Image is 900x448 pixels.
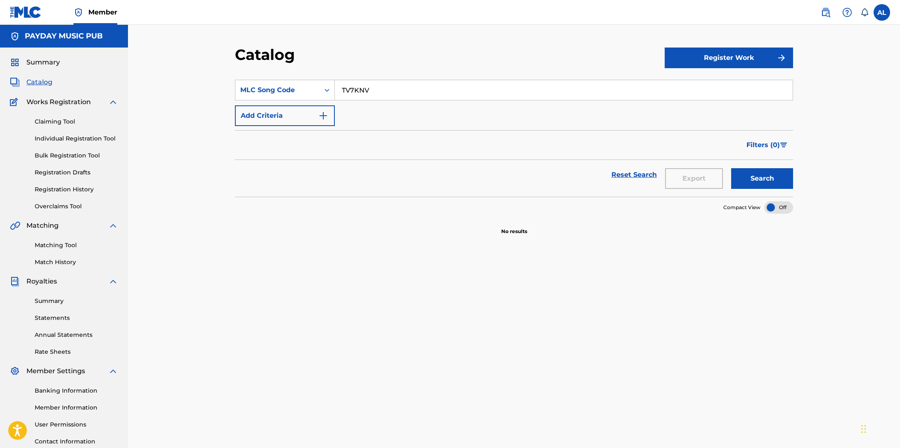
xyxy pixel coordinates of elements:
[35,420,118,429] a: User Permissions
[817,4,834,21] a: Public Search
[235,45,299,64] h2: Catalog
[108,366,118,376] img: expand
[240,85,315,95] div: MLC Song Code
[741,135,793,155] button: Filters (0)
[35,297,118,305] a: Summary
[10,77,20,87] img: Catalog
[607,166,661,184] a: Reset Search
[10,221,20,231] img: Matching
[10,97,21,107] img: Works Registration
[35,151,118,160] a: Bulk Registration Tool
[839,4,855,21] div: Help
[35,241,118,250] a: Matching Tool
[35,202,118,211] a: Overclaims Tool
[26,57,60,67] span: Summary
[88,7,117,17] span: Member
[35,403,118,412] a: Member Information
[777,53,786,63] img: f7272a7cc735f4ea7f67.svg
[73,7,83,17] img: Top Rightsholder
[10,57,60,67] a: SummarySummary
[35,185,118,194] a: Registration History
[26,77,52,87] span: Catalog
[318,111,328,121] img: 9d2ae6d4665cec9f34b9.svg
[746,140,780,150] span: Filters ( 0 )
[35,258,118,267] a: Match History
[10,31,20,41] img: Accounts
[877,305,900,372] iframe: Resource Center
[108,97,118,107] img: expand
[501,218,527,235] p: No results
[860,8,869,17] div: Notifications
[35,386,118,395] a: Banking Information
[780,143,787,148] img: filter
[35,134,118,143] a: Individual Registration Tool
[25,31,103,41] h5: PAYDAY MUSIC PUB
[723,204,760,211] span: Compact View
[731,168,793,189] button: Search
[842,7,852,17] img: help
[35,117,118,126] a: Claiming Tool
[35,348,118,356] a: Rate Sheets
[859,408,900,448] iframe: Chat Widget
[235,80,793,197] form: Search Form
[10,77,52,87] a: CatalogCatalog
[26,366,85,376] span: Member Settings
[874,4,890,21] div: User Menu
[665,48,793,68] button: Register Work
[235,105,335,126] button: Add Criteria
[26,276,57,286] span: Royalties
[35,168,118,177] a: Registration Drafts
[861,417,866,441] div: Drag
[10,6,42,18] img: MLC Logo
[108,276,118,286] img: expand
[821,7,831,17] img: search
[35,437,118,446] a: Contact Information
[26,97,91,107] span: Works Registration
[10,366,20,376] img: Member Settings
[26,221,59,231] span: Matching
[35,331,118,339] a: Annual Statements
[10,276,20,286] img: Royalties
[35,314,118,322] a: Statements
[10,57,20,67] img: Summary
[108,221,118,231] img: expand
